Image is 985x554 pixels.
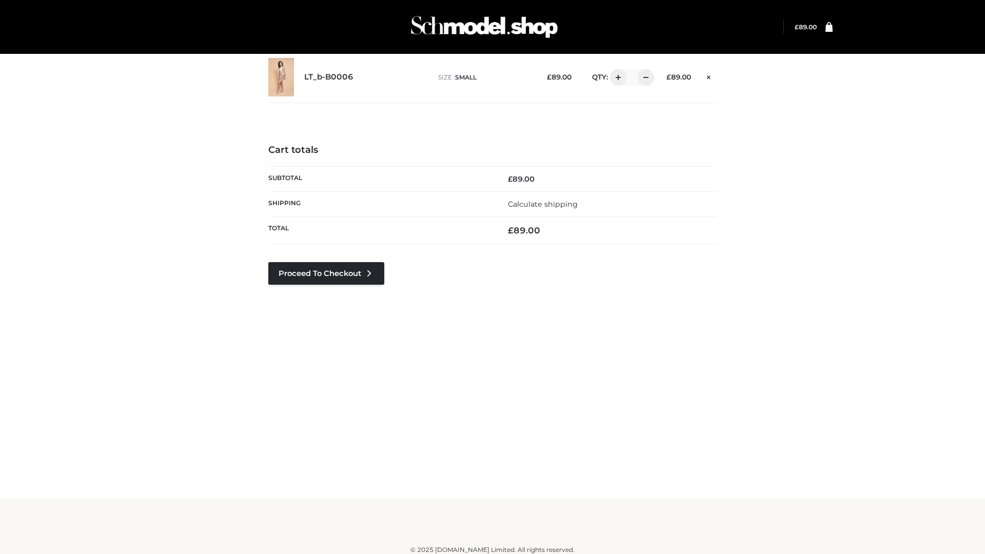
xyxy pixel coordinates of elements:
a: Calculate shipping [508,200,578,209]
div: QTY: [582,69,651,86]
a: Remove this item [701,69,717,83]
bdi: 89.00 [795,23,817,31]
bdi: 89.00 [666,73,691,81]
img: LT_b-B0006 - SMALL [268,58,294,96]
bdi: 89.00 [508,225,540,235]
a: £89.00 [795,23,817,31]
span: £ [508,174,513,184]
a: LT_b-B0006 [304,72,353,82]
span: £ [547,73,551,81]
span: £ [508,225,514,235]
bdi: 89.00 [508,174,535,184]
th: Shipping [268,191,493,216]
th: Total [268,217,493,244]
img: Schmodel Admin 964 [407,7,561,47]
p: size : [438,73,531,82]
bdi: 89.00 [547,73,572,81]
h4: Cart totals [268,145,717,156]
th: Subtotal [268,166,493,191]
span: SMALL [455,73,477,81]
a: Proceed to Checkout [268,262,384,285]
span: £ [666,73,671,81]
span: £ [795,23,799,31]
